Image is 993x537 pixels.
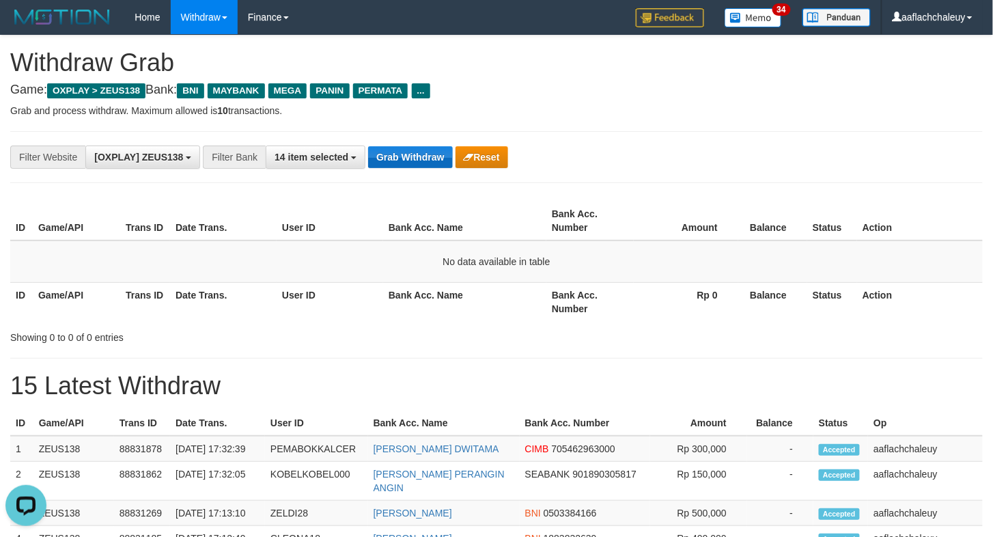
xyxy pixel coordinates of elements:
[114,411,170,436] th: Trans ID
[10,325,404,344] div: Showing 0 to 0 of 0 entries
[353,83,408,98] span: PERMATA
[94,152,183,163] span: [OXPLAY] ZEUS138
[114,462,170,501] td: 88831862
[525,443,549,454] span: CIMB
[747,501,813,526] td: -
[383,202,546,240] th: Bank Acc. Name
[747,462,813,501] td: -
[170,282,277,321] th: Date Trans.
[802,8,871,27] img: panduan.png
[33,202,120,240] th: Game/API
[650,501,747,526] td: Rp 500,000
[170,462,265,501] td: [DATE] 17:32:05
[170,411,265,436] th: Date Trans.
[546,202,634,240] th: Bank Acc. Number
[813,411,868,436] th: Status
[265,501,368,526] td: ZELDI28
[33,282,120,321] th: Game/API
[725,8,782,27] img: Button%20Memo.svg
[819,508,860,520] span: Accepted
[10,49,983,77] h1: Withdraw Grab
[738,202,807,240] th: Balance
[747,436,813,462] td: -
[33,501,114,526] td: ZEUS138
[650,436,747,462] td: Rp 300,000
[552,443,615,454] span: Copy 705462963000 to clipboard
[868,462,983,501] td: aaflachchaleuy
[10,282,33,321] th: ID
[857,282,983,321] th: Action
[85,146,200,169] button: [OXPLAY] ZEUS138
[114,501,170,526] td: 88831269
[275,152,348,163] span: 14 item selected
[857,202,983,240] th: Action
[10,462,33,501] td: 2
[10,202,33,240] th: ID
[265,462,368,501] td: KOBELKOBEL000
[819,469,860,481] span: Accepted
[310,83,349,98] span: PANIN
[868,411,983,436] th: Op
[868,436,983,462] td: aaflachchaleuy
[738,282,807,321] th: Balance
[120,282,170,321] th: Trans ID
[634,202,738,240] th: Amount
[10,146,85,169] div: Filter Website
[650,411,747,436] th: Amount
[634,282,738,321] th: Rp 0
[636,8,704,27] img: Feedback.jpg
[265,436,368,462] td: PEMABOKKALCER
[268,83,307,98] span: MEGA
[10,240,983,283] td: No data available in table
[10,372,983,400] h1: 15 Latest Withdraw
[807,202,857,240] th: Status
[10,104,983,118] p: Grab and process withdraw. Maximum allowed is transactions.
[10,436,33,462] td: 1
[33,462,114,501] td: ZEUS138
[374,443,499,454] a: [PERSON_NAME] DWITAMA
[546,282,634,321] th: Bank Acc. Number
[747,411,813,436] th: Balance
[266,146,365,169] button: 14 item selected
[170,501,265,526] td: [DATE] 17:13:10
[807,282,857,321] th: Status
[203,146,266,169] div: Filter Bank
[10,83,983,97] h4: Game: Bank:
[10,7,114,27] img: MOTION_logo.png
[114,436,170,462] td: 88831878
[265,411,368,436] th: User ID
[819,444,860,456] span: Accepted
[374,508,452,519] a: [PERSON_NAME]
[47,83,145,98] span: OXPLAY > ZEUS138
[277,282,383,321] th: User ID
[10,411,33,436] th: ID
[208,83,265,98] span: MAYBANK
[33,436,114,462] td: ZEUS138
[374,469,505,493] a: [PERSON_NAME] PERANGIN ANGIN
[277,202,383,240] th: User ID
[868,501,983,526] td: aaflachchaleuy
[5,5,46,46] button: Open LiveChat chat widget
[120,202,170,240] th: Trans ID
[33,411,114,436] th: Game/API
[217,105,228,116] strong: 10
[368,411,520,436] th: Bank Acc. Name
[368,146,452,168] button: Grab Withdraw
[170,202,277,240] th: Date Trans.
[383,282,546,321] th: Bank Acc. Name
[525,508,541,519] span: BNI
[544,508,597,519] span: Copy 0503384166 to clipboard
[170,436,265,462] td: [DATE] 17:32:39
[772,3,791,16] span: 34
[456,146,508,168] button: Reset
[177,83,204,98] span: BNI
[520,411,651,436] th: Bank Acc. Number
[573,469,637,480] span: Copy 901890305817 to clipboard
[525,469,570,480] span: SEABANK
[650,462,747,501] td: Rp 150,000
[412,83,430,98] span: ...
